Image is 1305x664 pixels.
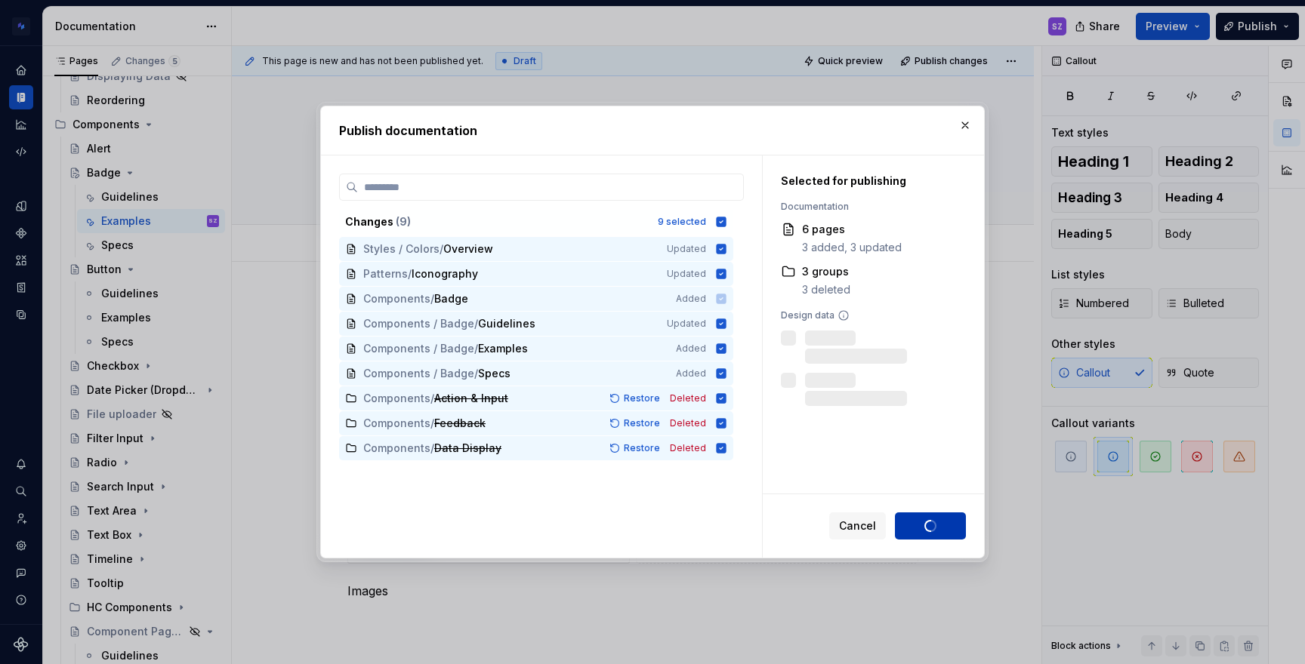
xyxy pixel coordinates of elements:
[676,367,706,380] span: Added
[781,309,949,321] div: Design data
[396,215,411,228] span: ( 9 )
[676,343,706,355] span: Added
[430,391,434,406] span: /
[605,416,667,431] button: Restore
[474,366,478,381] span: /
[345,214,649,229] div: Changes
[408,266,412,281] span: /
[478,341,528,356] span: Examples
[667,268,706,280] span: Updated
[667,243,706,255] span: Updated
[670,417,706,429] span: Deleted
[478,316,535,331] span: Guidelines
[802,282,850,297] div: 3 deleted
[474,316,478,331] span: /
[434,391,508,406] span: Action & Input
[478,366,511,381] span: Specs
[412,266,478,281] span: Iconography
[670,442,706,454] span: Deleted
[363,366,474,381] span: Components / Badge
[658,216,706,228] div: 9 selected
[440,241,443,257] span: /
[363,266,408,281] span: Patterns
[363,441,430,456] span: Components
[802,222,902,237] div: 6 pages
[443,241,493,257] span: Overview
[624,392,660,404] span: Restore
[434,416,486,431] span: Feedback
[667,318,706,330] span: Updated
[624,442,660,454] span: Restore
[624,417,660,429] span: Restore
[839,518,876,533] span: Cancel
[434,441,501,456] span: Data Display
[670,392,706,404] span: Deleted
[781,201,949,213] div: Documentation
[363,241,440,257] span: Styles / Colors
[605,441,667,456] button: Restore
[781,174,949,189] div: Selected for publishing
[363,316,474,331] span: Components / Badge
[339,121,966,140] h2: Publish documentation
[363,341,474,356] span: Components / Badge
[474,341,478,356] span: /
[363,391,430,406] span: Components
[802,264,850,279] div: 3 groups
[430,416,434,431] span: /
[802,240,902,255] div: 3 added, 3 updated
[430,441,434,456] span: /
[829,512,886,539] button: Cancel
[605,391,667,406] button: Restore
[363,416,430,431] span: Components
